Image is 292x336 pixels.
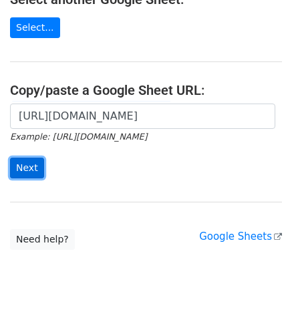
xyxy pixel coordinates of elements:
input: Next [10,158,44,178]
h4: Copy/paste a Google Sheet URL: [10,82,282,98]
small: Example: [URL][DOMAIN_NAME] [10,132,147,142]
a: Select... [10,17,60,38]
a: Need help? [10,229,75,250]
iframe: Chat Widget [225,272,292,336]
a: Google Sheets [199,230,282,242]
input: Paste your Google Sheet URL here [10,104,275,129]
div: Tiện ích trò chuyện [225,272,292,336]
